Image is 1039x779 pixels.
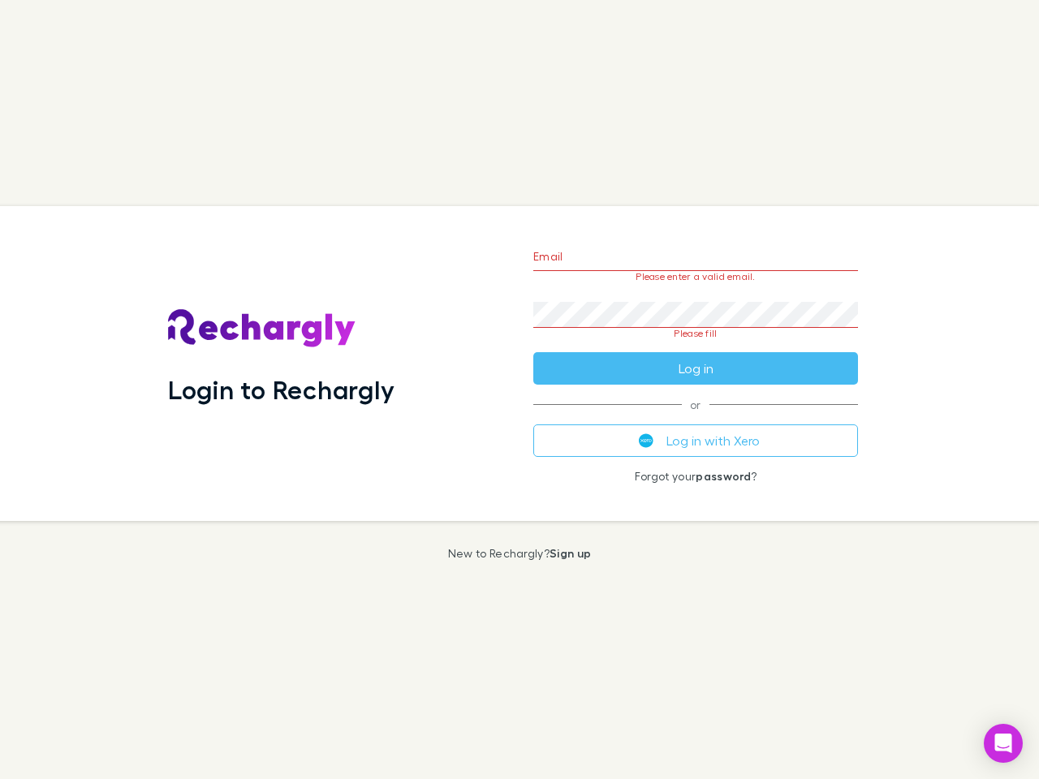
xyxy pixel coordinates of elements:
span: or [533,404,858,405]
img: Xero's logo [639,433,653,448]
a: Sign up [550,546,591,560]
p: Forgot your ? [533,470,858,483]
p: New to Rechargly? [448,547,592,560]
div: Open Intercom Messenger [984,724,1023,763]
p: Please enter a valid email. [533,271,858,282]
p: Please fill [533,328,858,339]
button: Log in with Xero [533,424,858,457]
img: Rechargly's Logo [168,309,356,348]
button: Log in [533,352,858,385]
h1: Login to Rechargly [168,374,394,405]
a: password [696,469,751,483]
